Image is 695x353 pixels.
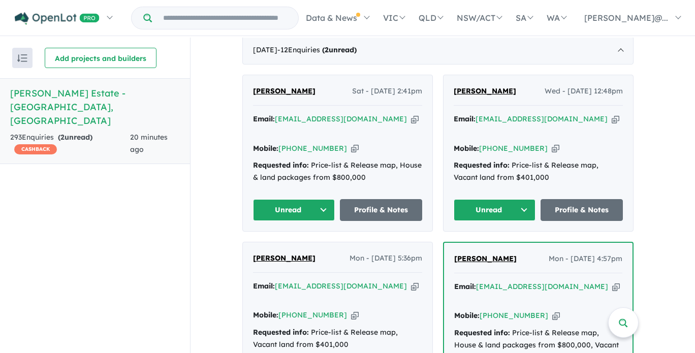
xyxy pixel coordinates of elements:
[454,311,480,320] strong: Mobile:
[340,199,422,221] a: Profile & Notes
[253,310,278,319] strong: Mobile:
[15,12,100,25] img: Openlot PRO Logo White
[253,252,315,265] a: [PERSON_NAME]
[476,282,608,291] a: [EMAIL_ADDRESS][DOMAIN_NAME]
[352,85,422,98] span: Sat - [DATE] 2:41pm
[411,281,419,292] button: Copy
[17,54,27,62] img: sort.svg
[253,281,275,291] strong: Email:
[130,133,168,154] span: 20 minutes ago
[454,144,479,153] strong: Mobile:
[325,45,329,54] span: 2
[154,7,296,29] input: Try estate name, suburb, builder or developer
[454,161,510,170] strong: Requested info:
[454,282,476,291] strong: Email:
[454,159,623,184] div: Price-list & Release map, Vacant land from $401,000
[552,310,560,321] button: Copy
[454,85,516,98] a: [PERSON_NAME]
[253,199,335,221] button: Unread
[612,114,619,124] button: Copy
[479,144,548,153] a: [PHONE_NUMBER]
[454,328,510,337] strong: Requested info:
[253,114,275,123] strong: Email:
[350,252,422,265] span: Mon - [DATE] 5:36pm
[476,114,608,123] a: [EMAIL_ADDRESS][DOMAIN_NAME]
[454,254,517,263] span: [PERSON_NAME]
[351,310,359,320] button: Copy
[411,114,419,124] button: Copy
[10,86,180,127] h5: [PERSON_NAME] Estate - [GEOGRAPHIC_DATA] , [GEOGRAPHIC_DATA]
[58,133,92,142] strong: ( unread)
[480,311,548,320] a: [PHONE_NUMBER]
[45,48,156,68] button: Add projects and builders
[351,143,359,154] button: Copy
[549,253,622,265] span: Mon - [DATE] 4:57pm
[612,281,620,292] button: Copy
[253,159,422,184] div: Price-list & Release map, House & land packages from $800,000
[253,161,309,170] strong: Requested info:
[253,85,315,98] a: [PERSON_NAME]
[10,132,130,156] div: 293 Enquir ies
[253,86,315,95] span: [PERSON_NAME]
[454,199,536,221] button: Unread
[454,114,476,123] strong: Email:
[584,13,668,23] span: [PERSON_NAME]@...
[541,199,623,221] a: Profile & Notes
[60,133,65,142] span: 2
[322,45,357,54] strong: ( unread)
[253,327,422,351] div: Price-list & Release map, Vacant land from $401,000
[253,144,278,153] strong: Mobile:
[277,45,357,54] span: - 12 Enquir ies
[278,144,347,153] a: [PHONE_NUMBER]
[552,143,559,154] button: Copy
[454,86,516,95] span: [PERSON_NAME]
[14,144,57,154] span: CASHBACK
[454,253,517,265] a: [PERSON_NAME]
[275,281,407,291] a: [EMAIL_ADDRESS][DOMAIN_NAME]
[253,253,315,263] span: [PERSON_NAME]
[545,85,623,98] span: Wed - [DATE] 12:48pm
[253,328,309,337] strong: Requested info:
[242,36,634,65] div: [DATE]
[278,310,347,319] a: [PHONE_NUMBER]
[275,114,407,123] a: [EMAIL_ADDRESS][DOMAIN_NAME]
